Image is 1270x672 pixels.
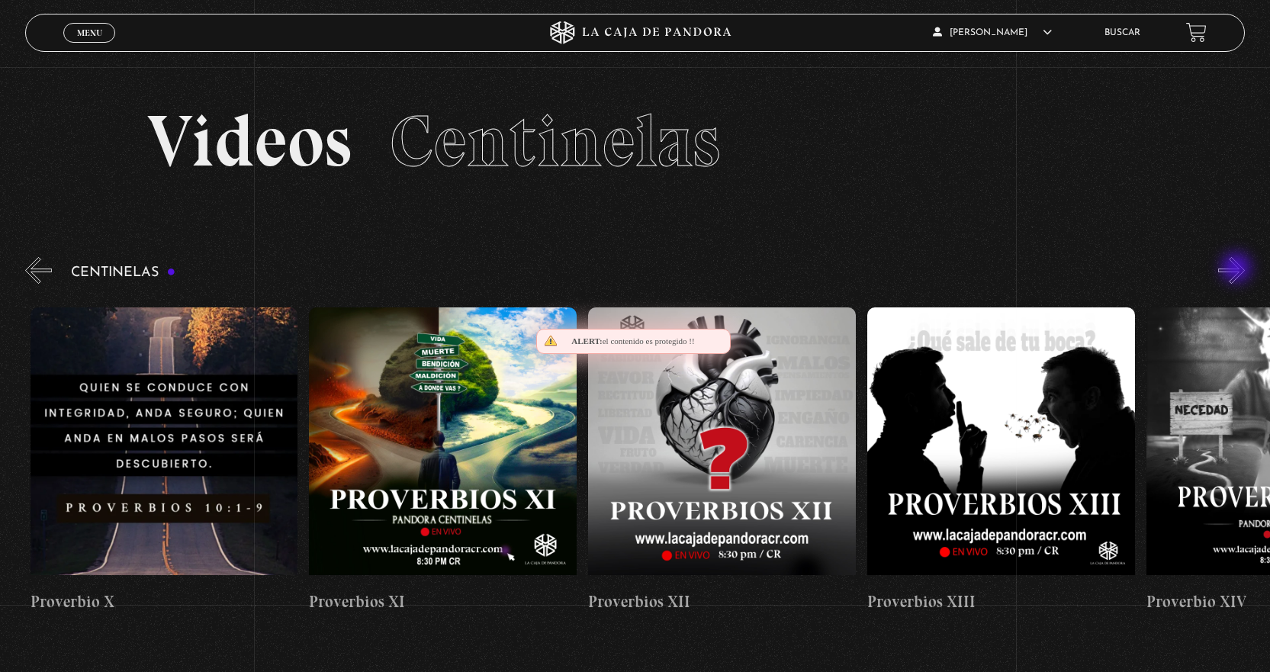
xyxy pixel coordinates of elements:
h4: Proverbio X [31,590,298,614]
a: Buscar [1104,28,1140,37]
h3: Centinelas [71,265,175,280]
h2: Videos [147,105,1123,178]
div: el contenido es protegido !! [536,329,731,354]
button: Next [1218,257,1245,284]
span: [PERSON_NAME] [933,28,1052,37]
span: Cerrar [72,40,108,51]
h4: Proverbios XI [309,590,577,614]
a: Proverbios XII [588,295,856,625]
button: Previous [25,257,52,284]
a: Proverbios XIII [867,295,1135,625]
h4: Proverbios XIII [867,590,1135,614]
a: Proverbio X [31,295,298,625]
h4: Proverbios XII [588,590,856,614]
a: View your shopping cart [1186,22,1207,43]
a: Proverbios XI [309,295,577,625]
span: Alert: [571,336,602,346]
span: Centinelas [390,98,720,185]
span: Menu [77,28,102,37]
